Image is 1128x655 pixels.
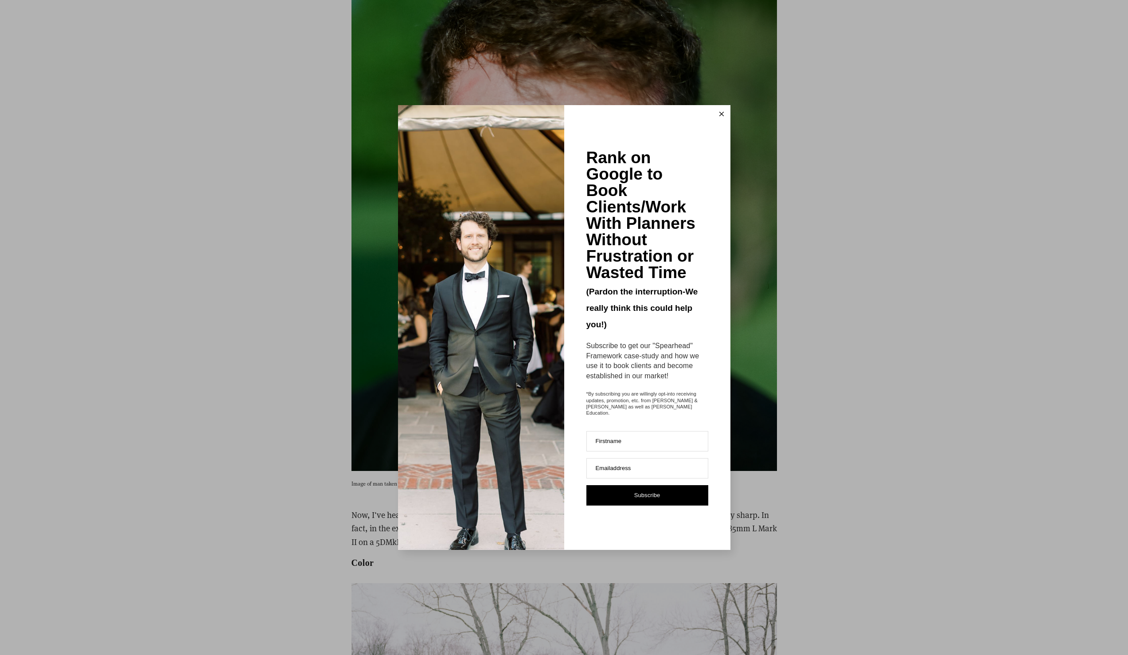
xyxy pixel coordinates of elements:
span: Subscribe [634,492,660,498]
div: Rank on Google to Book Clients/Work With Planners Without Frustration or Wasted Time [586,149,708,281]
div: Subscribe to get our "Spearhead" Framework case-study and how we use it to book clients and becom... [586,341,708,381]
span: (Pardon the interruption-We really think this could help you!) [586,287,698,329]
button: Subscribe [586,485,708,506]
span: *By subscribing you are willingly opt-into receiving updates, promotion, etc. from [PERSON_NAME] ... [586,391,708,416]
